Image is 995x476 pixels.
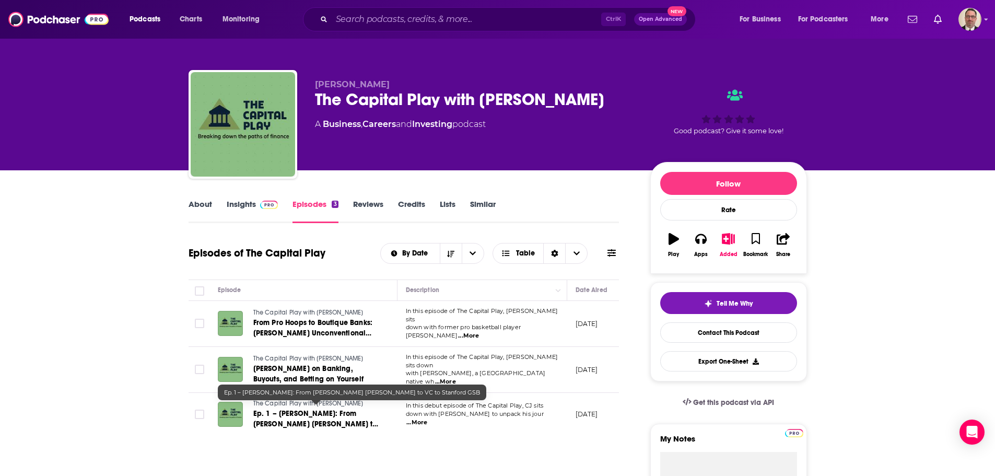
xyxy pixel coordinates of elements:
[462,243,484,263] button: open menu
[173,11,208,28] a: Charts
[687,226,715,264] button: Apps
[458,332,479,340] span: ...More
[958,8,981,31] button: Show profile menu
[406,353,558,369] span: In this episode of The Capital Play, [PERSON_NAME] sits down
[440,199,455,223] a: Lists
[218,284,241,296] div: Episode
[930,10,946,28] a: Show notifications dropdown
[130,12,160,27] span: Podcasts
[332,11,601,28] input: Search podcasts, credits, & more...
[189,199,212,223] a: About
[253,399,379,409] a: The Capital Play with [PERSON_NAME]
[717,299,753,308] span: Tell Me Why
[315,118,486,131] div: A podcast
[798,12,848,27] span: For Podcasters
[380,243,484,264] h2: Choose List sort
[576,319,598,328] p: [DATE]
[742,226,769,264] button: Bookmark
[195,365,204,374] span: Toggle select row
[576,365,598,374] p: [DATE]
[668,6,686,16] span: New
[406,307,558,323] span: In this episode of The Capital Play, [PERSON_NAME] sits
[253,409,379,429] a: Ep. 1 – [PERSON_NAME]: From [PERSON_NAME] [PERSON_NAME] to VC to Stanford GSB
[396,119,412,129] span: and
[715,226,742,264] button: Added
[406,410,544,417] span: down with [PERSON_NAME] to unpack his jour
[8,9,109,29] img: Podchaser - Follow, Share and Rate Podcasts
[516,250,535,257] span: Table
[743,251,768,258] div: Bookmark
[189,247,325,260] h1: Episodes of The Capital Play
[674,390,783,415] a: Get this podcast via API
[195,319,204,328] span: Toggle select row
[720,251,738,258] div: Added
[693,398,774,407] span: Get this podcast via API
[791,11,863,28] button: open menu
[904,10,921,28] a: Show notifications dropdown
[323,119,361,129] a: Business
[191,72,295,177] img: The Capital Play with CJ Hawkins
[493,243,588,264] button: Choose View
[227,199,278,223] a: InsightsPodchaser Pro
[412,119,452,129] a: Investing
[195,410,204,419] span: Toggle select row
[704,299,712,308] img: tell me why sparkle
[959,420,985,445] div: Open Intercom Messenger
[180,12,202,27] span: Charts
[863,11,902,28] button: open menu
[381,250,440,257] button: open menu
[313,7,706,31] div: Search podcasts, credits, & more...
[332,201,338,208] div: 3
[253,364,364,384] span: [PERSON_NAME] on Banking, Buyouts, and Betting on Yourself
[122,11,174,28] button: open menu
[660,434,797,452] label: My Notes
[785,429,803,437] img: Podchaser Pro
[958,8,981,31] span: Logged in as PercPodcast
[576,410,598,419] p: [DATE]
[776,251,790,258] div: Share
[353,199,383,223] a: Reviews
[406,369,546,385] span: with [PERSON_NAME], a [GEOGRAPHIC_DATA] native wh
[769,226,797,264] button: Share
[406,323,521,339] span: down with former pro basketball player [PERSON_NAME]
[253,318,373,348] span: From Pro Hoops to Boutique Banks: [PERSON_NAME] Unconventional Rise on Wall Street
[406,419,427,427] span: ...More
[634,13,687,26] button: Open AdvancedNew
[694,251,708,258] div: Apps
[315,79,390,89] span: [PERSON_NAME]
[253,400,364,407] span: The Capital Play with [PERSON_NAME]
[470,199,496,223] a: Similar
[253,409,379,439] span: Ep. 1 – [PERSON_NAME]: From [PERSON_NAME] [PERSON_NAME] to VC to Stanford GSB
[253,318,379,339] a: From Pro Hoops to Boutique Banks: [PERSON_NAME] Unconventional Rise on Wall Street
[402,250,431,257] span: By Date
[253,355,364,362] span: The Capital Play with [PERSON_NAME]
[440,243,462,263] button: Sort Direction
[224,389,480,396] span: Ep. 1 – [PERSON_NAME]: From [PERSON_NAME] [PERSON_NAME] to VC to Stanford GSB
[958,8,981,31] img: User Profile
[639,17,682,22] span: Open Advanced
[660,351,797,371] button: Export One-Sheet
[435,378,456,386] span: ...More
[674,127,783,135] span: Good podcast? Give it some love!
[650,79,807,144] div: Good podcast? Give it some love!
[871,12,888,27] span: More
[215,11,273,28] button: open menu
[740,12,781,27] span: For Business
[660,226,687,264] button: Play
[552,284,565,297] button: Column Actions
[361,119,362,129] span: ,
[398,199,425,223] a: Credits
[732,11,794,28] button: open menu
[253,308,379,318] a: The Capital Play with [PERSON_NAME]
[576,284,607,296] div: Date Aired
[660,172,797,195] button: Follow
[253,364,379,385] a: [PERSON_NAME] on Banking, Buyouts, and Betting on Yourself
[406,402,544,409] span: In this debut episode of The Capital Play, CJ sits
[660,199,797,220] div: Rate
[362,119,396,129] a: Careers
[292,199,338,223] a: Episodes3
[660,322,797,343] a: Contact This Podcast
